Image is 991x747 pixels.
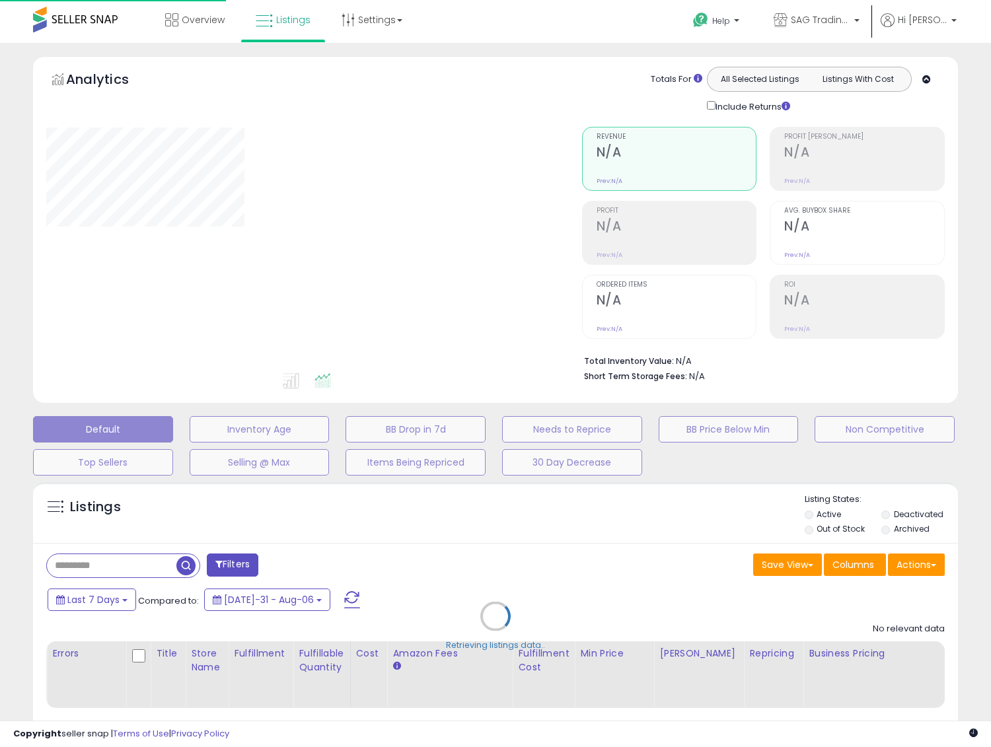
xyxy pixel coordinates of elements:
[784,207,944,215] span: Avg. Buybox Share
[659,416,799,443] button: BB Price Below Min
[597,207,756,215] span: Profit
[784,133,944,141] span: Profit [PERSON_NAME]
[898,13,947,26] span: Hi [PERSON_NAME]
[597,281,756,289] span: Ordered Items
[190,416,330,443] button: Inventory Age
[597,325,622,333] small: Prev: N/A
[597,133,756,141] span: Revenue
[711,71,809,88] button: All Selected Listings
[597,177,622,185] small: Prev: N/A
[446,639,545,651] div: Retrieving listings data..
[182,13,225,26] span: Overview
[346,416,486,443] button: BB Drop in 7d
[881,13,957,43] a: Hi [PERSON_NAME]
[66,70,155,92] h5: Analytics
[692,12,709,28] i: Get Help
[651,73,702,86] div: Totals For
[13,728,229,740] div: seller snap | |
[682,2,752,43] a: Help
[809,71,907,88] button: Listings With Cost
[815,416,955,443] button: Non Competitive
[502,449,642,476] button: 30 Day Decrease
[784,251,810,259] small: Prev: N/A
[33,416,173,443] button: Default
[597,219,756,236] h2: N/A
[784,177,810,185] small: Prev: N/A
[502,416,642,443] button: Needs to Reprice
[584,371,687,382] b: Short Term Storage Fees:
[689,370,705,382] span: N/A
[791,13,850,26] span: SAG Trading Corp
[784,145,944,162] h2: N/A
[784,219,944,236] h2: N/A
[597,145,756,162] h2: N/A
[33,449,173,476] button: Top Sellers
[712,15,730,26] span: Help
[584,355,674,367] b: Total Inventory Value:
[697,98,806,114] div: Include Returns
[597,293,756,310] h2: N/A
[597,251,622,259] small: Prev: N/A
[346,449,486,476] button: Items Being Repriced
[784,281,944,289] span: ROI
[276,13,311,26] span: Listings
[784,293,944,310] h2: N/A
[784,325,810,333] small: Prev: N/A
[13,727,61,740] strong: Copyright
[584,352,935,368] li: N/A
[190,449,330,476] button: Selling @ Max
